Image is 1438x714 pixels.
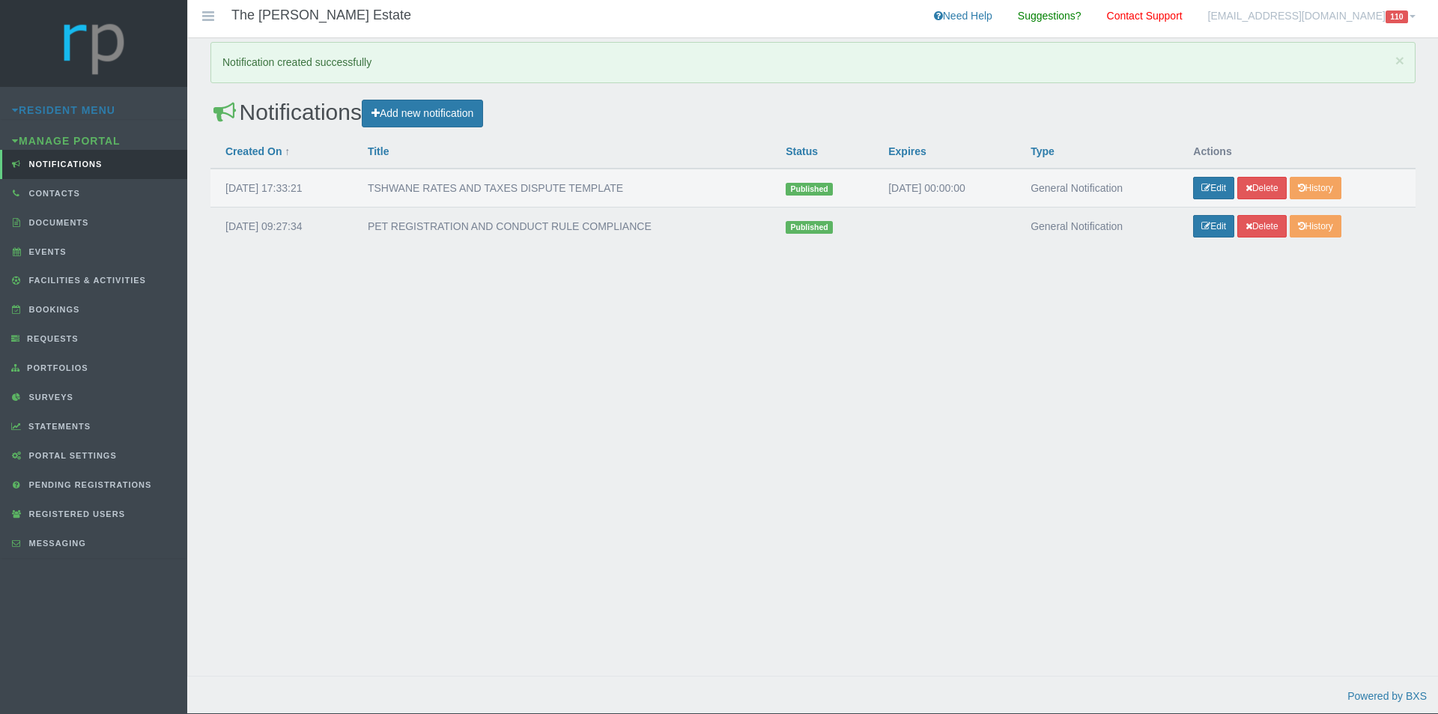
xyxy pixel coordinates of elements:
span: 110 [1386,10,1408,23]
span: Published [786,183,833,196]
span: Notifications [25,160,103,169]
span: Requests [23,334,79,343]
a: Status [786,145,818,157]
span: Contacts [25,189,80,198]
a: Powered by BXS [1347,690,1427,702]
a: Delete [1237,215,1287,238]
a: Manage Portal [12,135,121,147]
span: Actions [1193,145,1231,157]
td: [DATE] 00:00:00 [873,169,1016,208]
span: × [1395,52,1404,69]
a: Edit [1193,177,1234,199]
span: Registered Users [25,509,125,518]
a: Created On [225,145,282,157]
span: Pending Registrations [25,480,152,489]
a: History [1290,215,1341,238]
span: Documents [25,218,89,227]
a: Resident Menu [12,104,115,116]
h4: The [PERSON_NAME] Estate [231,8,411,23]
a: Title [368,145,389,157]
span: Bookings [25,305,80,314]
span: Statements [25,422,91,431]
span: Portfolios [23,363,88,372]
td: PET REGISTRATION AND CONDUCT RULE COMPLIANCE [353,208,771,246]
a: Edit [1193,215,1234,238]
a: Delete [1237,177,1287,199]
h2: Notifications [210,100,1416,127]
td: General Notification [1016,208,1178,246]
td: [DATE] 09:27:34 [210,208,353,246]
a: History [1290,177,1341,199]
div: Notification created successfully [210,42,1416,83]
a: Type [1031,145,1055,157]
span: Portal Settings [25,451,117,460]
td: [DATE] 17:33:21 [210,169,353,208]
span: Surveys [25,393,73,402]
span: Messaging [25,539,86,548]
span: Facilities & Activities [25,276,146,285]
td: TSHWANE RATES AND TAXES DISPUTE TEMPLATE [353,169,771,208]
span: Events [25,247,67,256]
span: Published [786,221,833,234]
button: Close [1395,52,1404,68]
a: Add new notification [362,100,483,127]
td: General Notification [1016,169,1178,208]
a: Expires [888,145,926,157]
